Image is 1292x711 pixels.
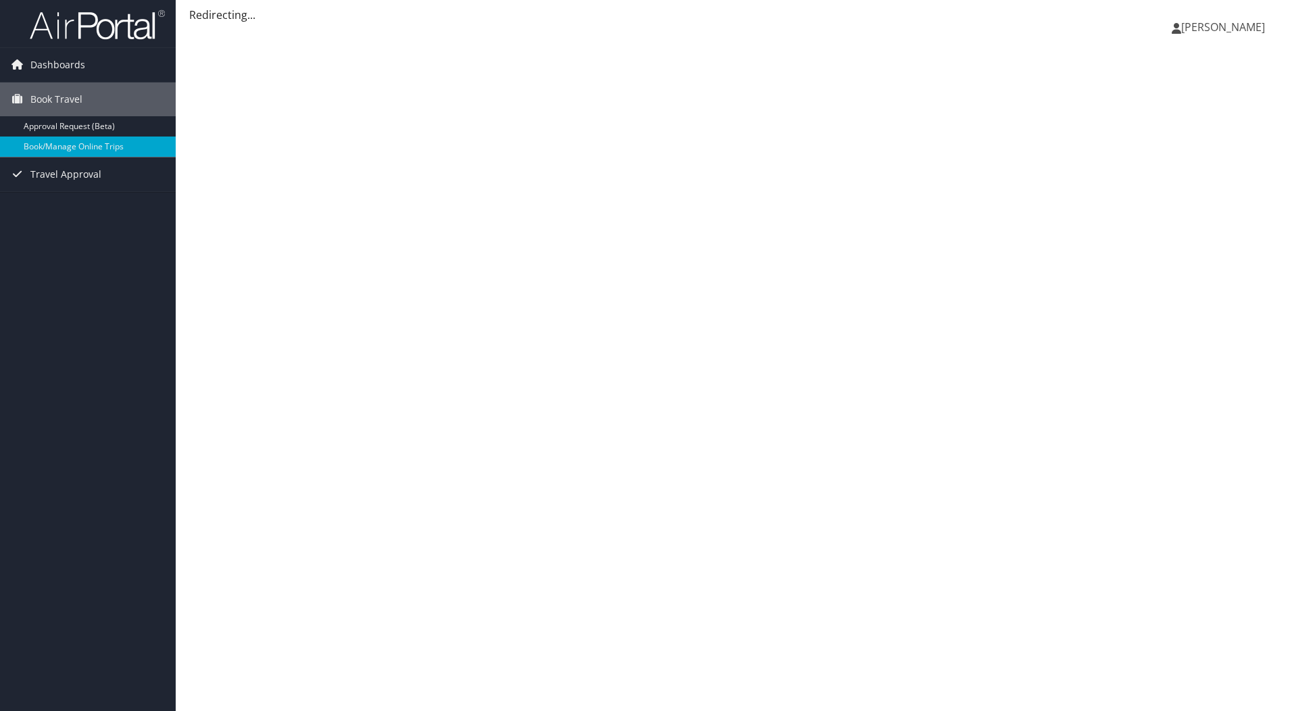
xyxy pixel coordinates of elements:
[1181,20,1265,34] span: [PERSON_NAME]
[30,9,165,41] img: airportal-logo.png
[30,157,101,191] span: Travel Approval
[30,48,85,82] span: Dashboards
[1172,7,1278,47] a: [PERSON_NAME]
[30,82,82,116] span: Book Travel
[189,7,1278,23] div: Redirecting...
